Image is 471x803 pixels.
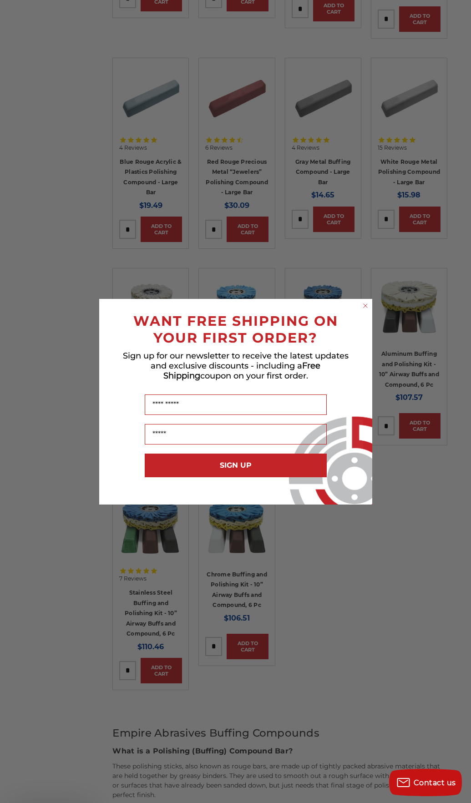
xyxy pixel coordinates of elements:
[163,361,321,381] span: Free Shipping
[145,424,327,444] input: Email
[389,769,462,796] button: Contact us
[361,301,370,310] button: Close dialog
[414,778,456,787] span: Contact us
[133,313,338,346] span: WANT FREE SHIPPING ON YOUR FIRST ORDER?
[123,351,349,381] span: Sign up for our newsletter to receive the latest updates and exclusive discounts - including a co...
[145,454,327,477] button: SIGN UP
